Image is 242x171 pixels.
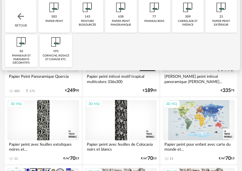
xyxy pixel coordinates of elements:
[7,54,36,65] div: panneaux et parements décoratifs
[65,89,79,93] div: € 00
[5,98,82,164] a: 3D HQ Papier peint avec feuilles extotiques noires et... 11 €/m²7013
[85,73,157,85] div: Papier peint intissé motif tropical multicolore 336x300
[185,15,191,19] div: 309
[144,19,164,23] div: panneau bois
[174,19,202,27] div: carrelage et faïence
[41,54,70,61] div: corniche, rosace et cimaise etc.
[221,89,235,93] div: € 75
[70,156,75,161] span: 70
[49,35,63,49] img: Papier%20peint.png
[153,15,156,19] div: 77
[45,19,63,23] div: papier peint
[118,15,124,19] div: 638
[170,157,173,161] div: 11
[160,98,237,164] a: 3D HQ Papier peint pour enfant avec carte du monde et... 11 €/m²7013
[141,156,157,161] div: €/m² 13
[14,157,18,161] div: 11
[8,100,24,108] div: 3D HQ
[14,35,29,49] img: Papier%20peint.png
[74,19,101,27] div: peinture biosourcée
[63,156,79,161] div: €/m² 13
[85,140,157,153] div: Papier peint avec feuilles de Colocasia noirs et blancs
[86,100,102,108] div: 3D HQ
[219,156,235,161] div: €/m² 13
[163,73,235,85] div: [PERSON_NAME] peint intissé panoramique [PERSON_NAME]...
[223,89,231,93] span: 335
[7,73,79,85] div: Papier Peint Panoramique Quercia
[163,140,235,153] div: Papier peint pour enfant avec carte du monde et...
[16,11,26,21] img: svg+xml;base64,PHN2ZyB3aWR0aD0iMjQiIGhlaWdodD0iMjQiIHZpZXdCb3g9IjAgMCAyNCAyNCIgZmlsbD0ibm9uZSIgeG...
[53,49,59,53] div: 191
[107,19,135,27] div: papier-peint panoramique
[145,89,153,93] span: 189
[51,15,57,19] div: 303
[207,19,235,27] div: papier peint extérieur
[25,89,29,93] span: Download icon
[29,89,35,93] div: 171
[7,140,79,153] div: Papier peint avec feuilles extotiques noires et...
[219,15,223,19] div: 21
[67,89,75,93] span: 249
[85,15,90,19] div: 143
[19,49,23,53] div: 56
[147,156,153,161] span: 70
[83,98,159,164] a: 3D HQ Papier peint avec feuilles de Colocasia noirs et blancs €/m²7013
[163,100,180,108] div: 3D HQ
[143,89,157,93] div: € 00
[14,89,20,93] div: 305
[225,156,231,161] span: 70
